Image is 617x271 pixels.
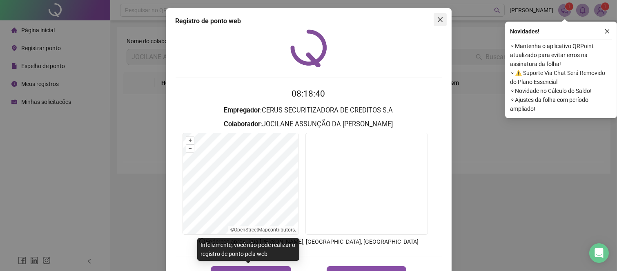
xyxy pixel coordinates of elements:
img: QRPoint [290,29,327,67]
div: Registro de ponto web [176,16,442,26]
h3: : CERUS SECURITIZADORA DE CREDITOS S.A [176,105,442,116]
div: Infelizmente, você não pode realizar o registro de ponto pela web [197,238,299,261]
strong: Empregador [224,106,261,114]
strong: Colaborador [224,120,261,128]
span: ⚬ Ajustes da folha com período ampliado! [510,95,612,113]
span: close [437,16,443,23]
li: © contributors. [230,227,296,233]
button: Close [434,13,447,26]
span: Novidades ! [510,27,539,36]
time: 08:18:40 [292,89,325,99]
button: + [186,137,194,144]
span: ⚬ Mantenha o aplicativo QRPoint atualizado para evitar erros na assinatura da folha! [510,42,612,68]
button: – [186,145,194,152]
span: close [604,29,610,34]
span: ⚬ Novidade no Cálculo do Saldo! [510,86,612,95]
p: Endereço aprox. : Rua [PERSON_NAME], [GEOGRAPHIC_DATA], [GEOGRAPHIC_DATA] [176,237,442,246]
div: Open Intercom Messenger [589,243,609,263]
a: OpenStreetMap [234,227,268,233]
h3: : JOCILANE ASSUNÇÃO DA [PERSON_NAME] [176,119,442,130]
span: ⚬ ⚠️ Suporte Via Chat Será Removido do Plano Essencial [510,68,612,86]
